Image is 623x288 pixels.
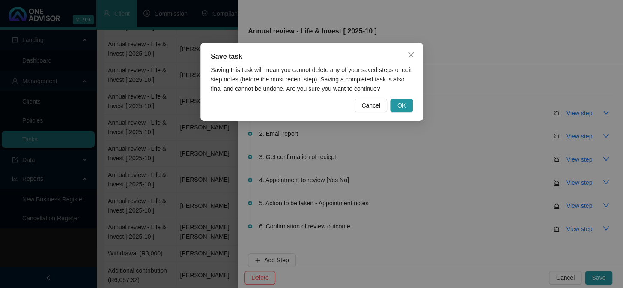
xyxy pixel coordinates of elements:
button: Cancel [355,99,387,112]
div: Save task [211,51,413,62]
span: Cancel [361,101,380,110]
button: Close [404,48,418,62]
span: OK [397,101,405,110]
div: Saving this task will mean you cannot delete any of your saved steps or edit step notes (before t... [211,65,413,93]
button: OK [390,99,412,112]
span: close [408,51,414,58]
